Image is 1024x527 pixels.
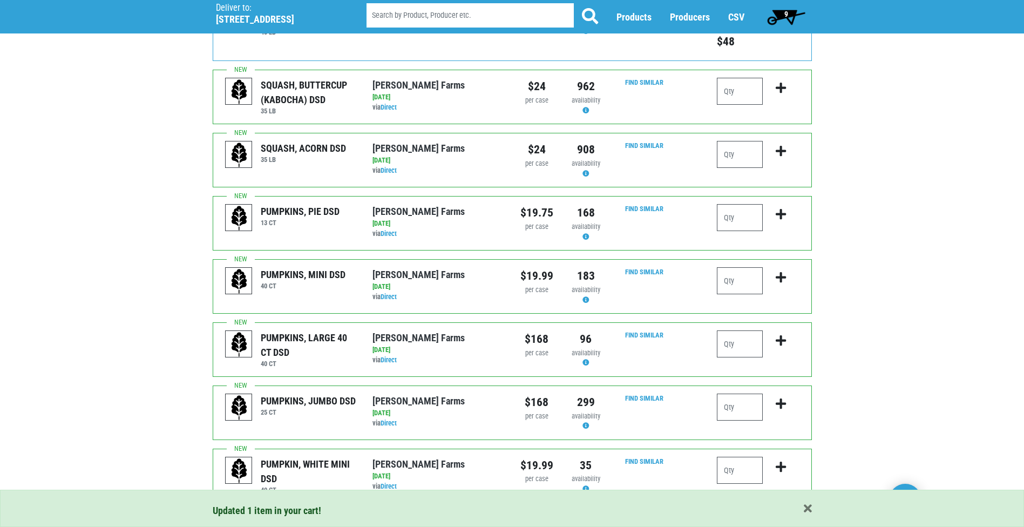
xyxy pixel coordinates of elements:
div: 96 [569,330,602,348]
div: $24 [520,78,553,95]
a: Direct [381,229,397,238]
h6: 35 LB [261,156,346,164]
input: Qty [717,141,763,168]
h6: 35 LB [261,107,356,115]
img: placeholder-variety-43d6402dacf2d531de610a020419775a.svg [226,457,253,484]
img: placeholder-variety-43d6402dacf2d531de610a020419775a.svg [226,331,253,358]
a: Products [616,11,652,23]
span: 9 [784,10,788,18]
h6: 25 CT [261,408,356,416]
div: PUMPKINS, MINI DSD [261,267,345,282]
a: Find Similar [625,78,663,86]
span: availability [572,286,600,294]
div: SQUASH, BUTTERCUP (KABOCHA) DSD [261,78,356,107]
input: Qty [717,267,763,294]
a: Direct [381,166,397,174]
a: Find Similar [625,394,663,402]
div: 299 [569,394,602,411]
div: [DATE] [372,345,504,355]
div: [DATE] [372,282,504,292]
div: [DATE] [372,92,504,103]
div: 183 [569,267,602,285]
a: [PERSON_NAME] Farms [372,143,465,154]
input: Qty [717,394,763,421]
a: Producers [670,11,710,23]
a: 9 [762,6,810,28]
h5: [STREET_ADDRESS] [216,13,339,25]
a: [PERSON_NAME] Farms [372,206,465,217]
div: [DATE] [372,408,504,418]
span: availability [572,412,600,420]
div: $19.99 [520,267,553,285]
input: Qty [717,78,763,105]
div: via [372,418,504,429]
div: [DATE] [372,471,504,482]
div: via [372,292,504,302]
a: [PERSON_NAME] Farms [372,332,465,343]
div: per case [520,474,553,484]
a: Direct [381,356,397,364]
span: availability [572,475,600,483]
div: per case [520,159,553,169]
div: via [372,166,504,176]
a: [PERSON_NAME] Farms [372,395,465,407]
a: Direct [381,103,397,111]
span: availability [572,96,600,104]
img: placeholder-variety-43d6402dacf2d531de610a020419775a.svg [226,141,253,168]
div: $19.75 [520,204,553,221]
div: via [372,229,504,239]
a: [PERSON_NAME] Farms [372,79,465,91]
span: availability [572,159,600,167]
div: 962 [569,78,602,95]
a: Find Similar [625,268,663,276]
span: availability [572,222,600,231]
div: PUMPKINS, PIE DSD [261,204,340,219]
input: Qty [717,330,763,357]
input: Search by Product, Producer etc. [367,3,574,28]
div: via [372,355,504,366]
h6: 40 CT [261,282,345,290]
div: 168 [569,204,602,221]
div: PUMPKIN, WHITE MINI DSD [261,457,356,486]
div: per case [520,96,553,106]
div: via [372,103,504,113]
div: 35 [569,457,602,474]
input: Qty [717,204,763,231]
h5: Total price [717,35,763,49]
a: Direct [381,482,397,490]
div: via [372,482,504,492]
p: Deliver to: [216,3,339,13]
a: Direct [381,293,397,301]
a: CSV [728,11,744,23]
a: Find Similar [625,205,663,213]
div: PUMPKINS, LARGE 40 CT DSD [261,330,356,360]
div: 908 [569,141,602,158]
a: Direct [381,419,397,427]
div: per case [520,285,553,295]
div: PUMPKINS, JUMBO DSD [261,394,356,408]
div: [DATE] [372,219,504,229]
div: $168 [520,394,553,411]
div: per case [520,411,553,422]
h6: 13 CT [261,219,340,227]
img: placeholder-variety-43d6402dacf2d531de610a020419775a.svg [226,268,253,295]
h6: 40 CT [261,486,356,494]
img: placeholder-variety-43d6402dacf2d531de610a020419775a.svg [226,394,253,421]
div: [DATE] [372,156,504,166]
div: Updated 1 item in your cart! [213,503,812,518]
a: Find Similar [625,457,663,465]
div: per case [520,222,553,232]
a: [PERSON_NAME] Farms [372,269,465,280]
div: $168 [520,330,553,348]
img: placeholder-variety-43d6402dacf2d531de610a020419775a.svg [226,78,253,105]
div: $19.99 [520,457,553,474]
h6: 40 CT [261,360,356,368]
input: Qty [717,457,763,484]
div: SQUASH, ACORN DSD [261,141,346,156]
span: availability [572,349,600,357]
div: $24 [520,141,553,158]
a: [PERSON_NAME] Farms [372,458,465,470]
a: Find Similar [625,331,663,339]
